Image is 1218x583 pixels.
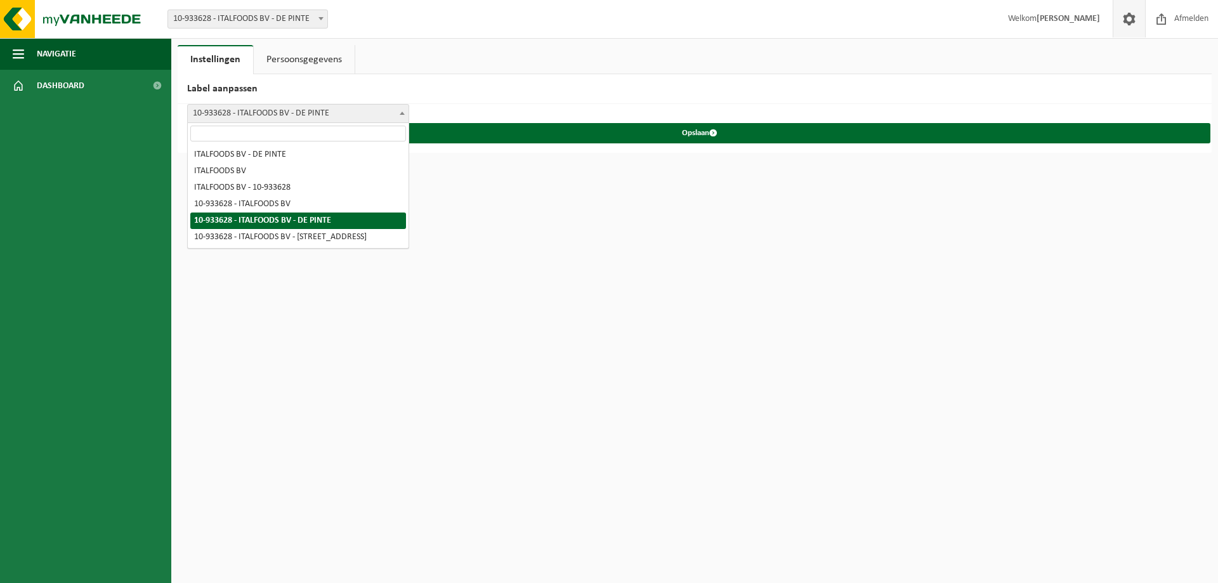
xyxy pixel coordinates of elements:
span: 10-933628 - ITALFOODS BV - DE PINTE [187,104,409,123]
li: 10-933628 - ITALFOODS BV [190,196,406,213]
button: Opslaan [188,123,1210,143]
span: 10-933628 - ITALFOODS BV - DE PINTE [188,105,409,122]
li: ITALFOODS BV [190,163,406,180]
li: 10-933628 - ITALFOODS BV - [STREET_ADDRESS] [190,229,406,246]
span: 10-933628 - ITALFOODS BV - DE PINTE [168,10,327,28]
span: Dashboard [37,70,84,102]
li: 10-933628 - ITALFOODS BV - DE PINTE [190,213,406,229]
li: ITALFOODS BV - DE PINTE [190,147,406,163]
strong: [PERSON_NAME] [1037,14,1100,23]
a: Persoonsgegevens [254,45,355,74]
span: 10-933628 - ITALFOODS BV - DE PINTE [167,10,328,29]
li: ITALFOODS BV - 10-933628 [190,180,406,196]
a: Instellingen [178,45,253,74]
span: Navigatie [37,38,76,70]
h2: Label aanpassen [178,74,1212,104]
